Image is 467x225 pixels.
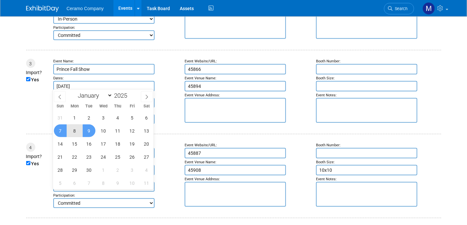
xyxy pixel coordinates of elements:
div: Event Venue Address: [185,177,309,182]
div: Event Notes: [316,177,441,182]
span: October 5, 2025 [54,177,67,189]
span: October 2, 2025 [111,164,124,176]
div: Event Name: [53,59,178,64]
span: September 14, 2025 [54,137,67,150]
span: September 16, 2025 [83,137,95,150]
span: September 26, 2025 [126,151,139,163]
span: September 22, 2025 [68,151,81,163]
span: October 6, 2025 [68,177,81,189]
span: September 28, 2025 [54,164,67,176]
span: September 7, 2025 [54,124,67,137]
span: October 3, 2025 [126,164,139,176]
div: Event Venue Name: [185,76,309,81]
div: Event Website/URL: [185,143,309,148]
div: Event Website/URL: [185,59,309,64]
span: September 23, 2025 [83,151,95,163]
div: Dates: [53,76,178,81]
label: Yes [31,76,39,83]
span: September 11, 2025 [111,124,124,137]
span: September 19, 2025 [126,137,139,150]
div: 4 [26,143,35,152]
span: September 9, 2025 [83,124,95,137]
span: October 4, 2025 [140,164,153,176]
span: September 21, 2025 [54,151,67,163]
div: Import? [26,69,47,76]
span: September 18, 2025 [111,137,124,150]
div: Booth Number: [316,143,441,148]
span: October 7, 2025 [83,177,95,189]
img: Mark Ries [423,2,435,15]
div: Event Venue Name: [185,160,309,165]
span: Search [393,6,408,11]
span: September 5, 2025 [126,111,139,124]
div: Booth Number: [316,59,441,64]
span: September 8, 2025 [68,124,81,137]
span: September 12, 2025 [126,124,139,137]
span: Thu [110,104,125,108]
span: Ceramo Company [67,6,104,11]
span: August 31, 2025 [54,111,67,124]
span: October 11, 2025 [140,177,153,189]
span: September 29, 2025 [68,164,81,176]
label: Yes [31,160,39,167]
span: September 6, 2025 [140,111,153,124]
div: 3 [26,59,35,68]
span: September 24, 2025 [97,151,110,163]
span: October 9, 2025 [111,177,124,189]
span: September 20, 2025 [140,137,153,150]
span: September 1, 2025 [68,111,81,124]
div: Event Venue Address: [185,93,309,98]
div: Event Notes: [316,93,441,98]
div: Participation: [53,25,178,30]
span: September 13, 2025 [140,124,153,137]
span: Sat [139,104,154,108]
div: Import? [26,153,47,160]
span: September 25, 2025 [111,151,124,163]
span: October 10, 2025 [126,177,139,189]
div: Participation: [53,193,178,198]
span: Tue [82,104,96,108]
span: Wed [96,104,110,108]
span: September 15, 2025 [68,137,81,150]
span: September 3, 2025 [97,111,110,124]
a: Search [384,3,414,14]
div: Booth Size: [316,76,441,81]
input: Start Date - End Date [53,81,155,91]
select: Month [75,91,112,100]
span: September 4, 2025 [111,111,124,124]
span: Sun [53,104,67,108]
span: October 8, 2025 [97,177,110,189]
span: October 1, 2025 [97,164,110,176]
input: Year [112,92,132,99]
img: ExhibitDay [26,6,59,12]
span: September 2, 2025 [83,111,95,124]
span: September 10, 2025 [97,124,110,137]
span: Fri [125,104,139,108]
div: Booth Size: [316,160,441,165]
span: September 30, 2025 [83,164,95,176]
span: September 27, 2025 [140,151,153,163]
span: September 17, 2025 [97,137,110,150]
span: Mon [67,104,82,108]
